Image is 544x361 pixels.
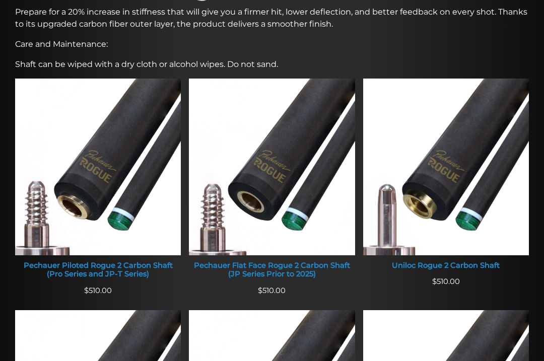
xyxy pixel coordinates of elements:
[15,79,181,255] img: Pechauer Piloted Rogue 2 Carbon Shaft (Pro Series and JP-T Series)
[189,261,355,279] div: Pechauer Flat Face Rogue 2 Carbon Shaft (JP Series Prior to 2025)
[258,286,286,295] span: 510.00
[15,58,529,70] p: Shaft can be wiped with a dry cloth or alcohol wipes. Do not sand.
[84,286,89,295] span: $
[258,286,262,295] span: $
[363,79,529,276] a: Uniloc Rogue 2 Carbon Shaft Uniloc Rogue 2 Carbon Shaft
[84,286,112,295] span: 510.00
[432,277,460,286] span: 510.00
[15,79,181,285] a: Pechauer Piloted Rogue 2 Carbon Shaft (Pro Series and JP-T Series) Pechauer Piloted Rogue 2 Carbo...
[189,79,355,255] img: Pechauer Flat Face Rogue 2 Carbon Shaft (JP Series Prior to 2025)
[15,6,529,30] p: Prepare for a 20% increase in stiffness that will give you a firmer hit, lower deflection, and be...
[432,277,437,286] span: $
[189,79,355,285] a: Pechauer Flat Face Rogue 2 Carbon Shaft (JP Series Prior to 2025) Pechauer Flat Face Rogue 2 Carb...
[363,79,529,255] img: Uniloc Rogue 2 Carbon Shaft
[15,261,181,279] div: Pechauer Piloted Rogue 2 Carbon Shaft (Pro Series and JP-T Series)
[15,38,529,50] p: Care and Maintenance:
[363,261,529,270] div: Uniloc Rogue 2 Carbon Shaft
